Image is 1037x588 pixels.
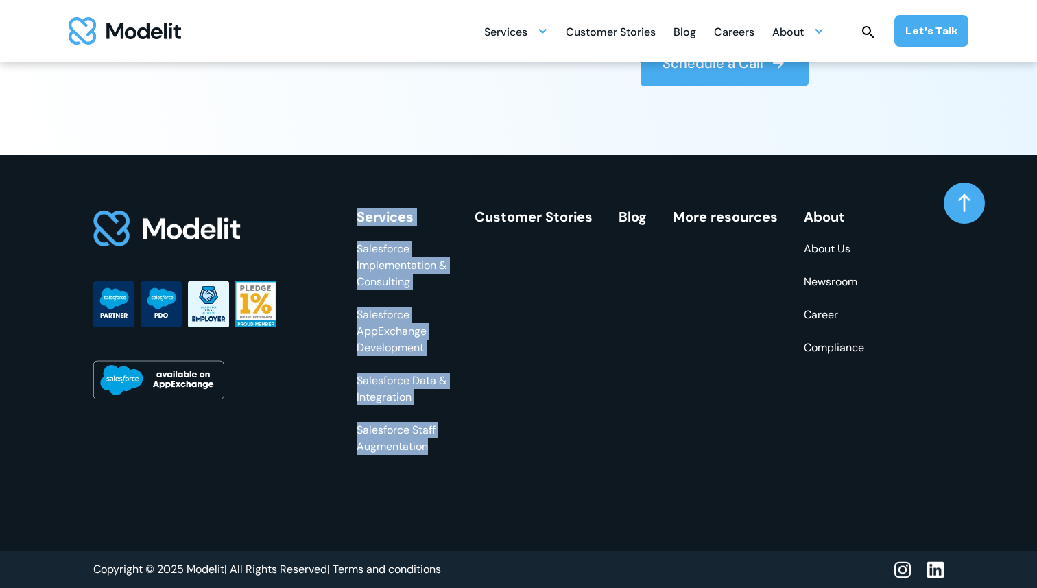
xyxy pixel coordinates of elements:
[69,17,181,45] a: home
[770,55,787,71] img: arrow right
[484,20,527,47] div: Services
[714,18,754,45] a: Careers
[333,562,441,577] a: Terms and conditions
[475,208,593,226] a: Customer Stories
[357,307,449,356] a: Salesforce AppExchange Development
[772,20,804,47] div: About
[327,562,330,576] span: |
[93,562,330,577] div: Copyright © 2025 Modelit
[714,20,754,47] div: Careers
[93,209,241,248] img: footer logo
[905,23,957,38] div: Let’s Talk
[804,209,864,224] div: About
[641,40,809,86] button: Schedule a Call
[663,54,763,73] div: Schedule a Call
[772,18,824,45] div: About
[674,20,696,47] div: Blog
[69,17,181,45] img: modelit logo
[619,208,647,226] a: Blog
[674,18,696,45] a: Blog
[894,15,968,47] a: Let’s Talk
[230,562,327,576] span: All Rights Reserved
[673,208,778,226] a: More resources
[357,422,449,455] a: Salesforce Staff Augmentation
[566,20,656,47] div: Customer Stories
[224,562,227,576] span: |
[357,373,449,405] a: Salesforce Data & Integration
[804,274,864,290] a: Newsroom
[927,561,944,578] img: linkedin icon
[484,18,548,45] div: Services
[958,193,970,213] img: arrow up
[804,241,864,257] a: About Us
[357,209,449,224] div: Services
[804,340,864,356] a: Compliance
[894,561,911,578] img: instagram icon
[804,307,864,323] a: Career
[566,18,656,45] a: Customer Stories
[357,241,449,290] a: Salesforce Implementation & Consulting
